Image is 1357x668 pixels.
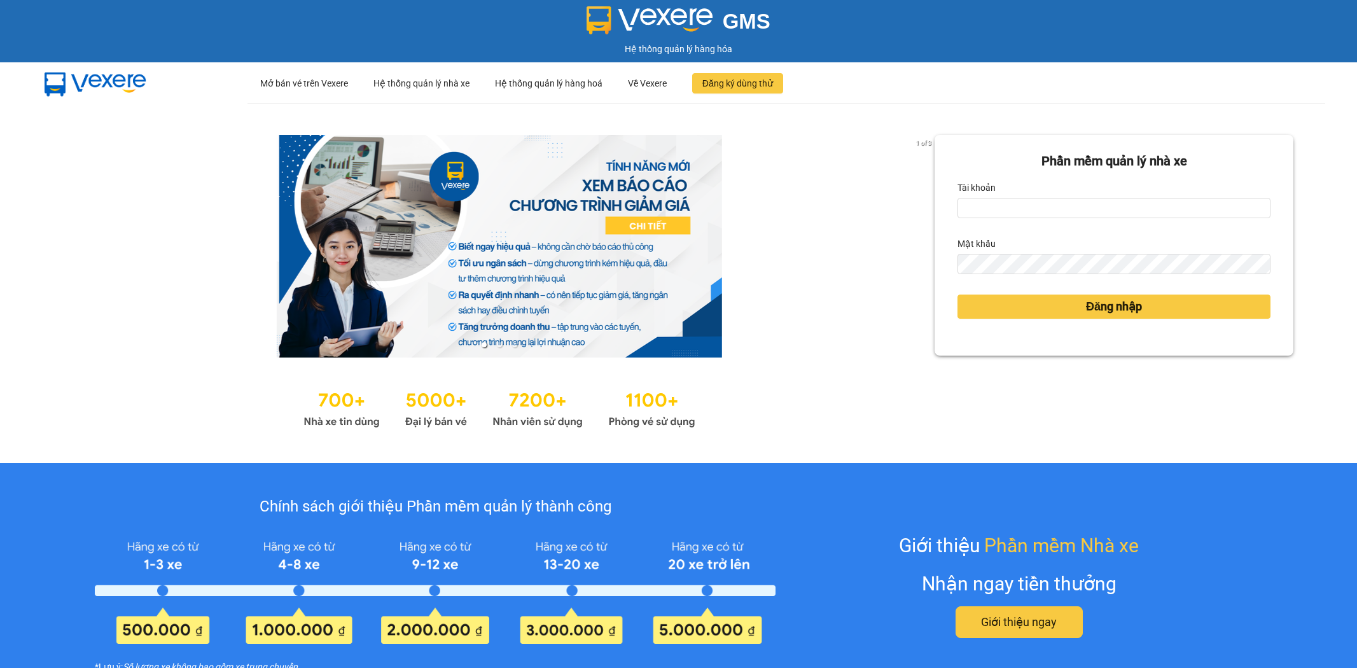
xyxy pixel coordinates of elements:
p: 1 of 3 [912,135,935,151]
li: slide item 3 [512,342,517,347]
button: Giới thiệu ngay [956,606,1083,638]
span: Đăng nhập [1086,298,1142,316]
button: Đăng nhập [957,295,1270,319]
img: logo 2 [587,6,713,34]
div: Hệ thống quản lý hàng hoá [495,63,602,104]
button: previous slide / item [64,135,81,358]
input: Mật khẩu [957,254,1270,274]
label: Mật khẩu [957,233,996,254]
div: Nhận ngay tiền thưởng [922,569,1117,599]
img: policy-intruduce-detail.png [95,535,776,644]
button: Đăng ký dùng thử [692,73,783,94]
button: next slide / item [917,135,935,358]
div: Hệ thống quản lý nhà xe [373,63,470,104]
li: slide item 2 [497,342,502,347]
div: Về Vexere [628,63,667,104]
div: Chính sách giới thiệu Phần mềm quản lý thành công [95,495,776,519]
span: GMS [723,10,770,33]
div: Giới thiệu [899,531,1139,560]
label: Tài khoản [957,177,996,198]
img: mbUUG5Q.png [32,62,159,104]
span: Giới thiệu ngay [981,613,1057,631]
span: Đăng ký dùng thử [702,76,773,90]
li: slide item 1 [482,342,487,347]
img: Statistics.png [303,383,695,431]
input: Tài khoản [957,198,1270,218]
div: Phần mềm quản lý nhà xe [957,151,1270,171]
div: Mở bán vé trên Vexere [260,63,348,104]
a: GMS [587,19,770,29]
div: Hệ thống quản lý hàng hóa [3,42,1354,56]
span: Phần mềm Nhà xe [984,531,1139,560]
